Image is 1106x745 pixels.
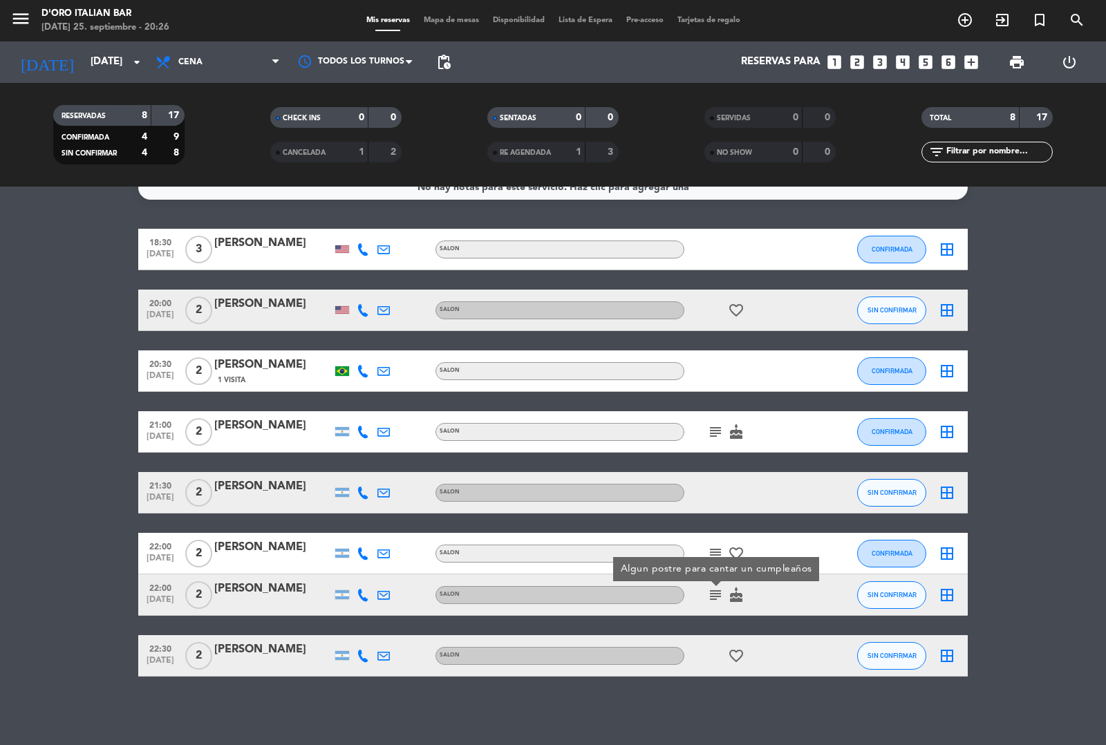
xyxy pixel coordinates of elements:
[717,149,752,156] span: NO SHOW
[619,17,671,24] span: Pre-acceso
[143,554,178,569] span: [DATE]
[214,478,332,496] div: [PERSON_NAME]
[939,545,955,562] i: border_all
[857,418,926,446] button: CONFIRMADA
[391,147,399,157] strong: 2
[185,540,212,567] span: 2
[10,8,31,34] button: menu
[283,149,326,156] span: CANCELADA
[1043,41,1096,83] div: LOG OUT
[857,296,926,324] button: SIN CONFIRMAR
[214,356,332,374] div: [PERSON_NAME]
[143,656,178,672] span: [DATE]
[143,355,178,371] span: 20:30
[129,54,145,70] i: arrow_drop_down
[359,17,417,24] span: Mis reservas
[939,53,957,71] i: looks_6
[939,302,955,319] i: border_all
[62,113,106,120] span: RESERVADAS
[142,111,147,120] strong: 8
[741,56,821,68] span: Reservas para
[435,54,452,70] span: pending_actions
[143,310,178,326] span: [DATE]
[178,57,203,67] span: Cena
[868,489,917,496] span: SIN CONFIRMAR
[62,150,117,157] span: SIN CONFIRMAR
[185,236,212,263] span: 3
[857,357,926,385] button: CONFIRMADA
[41,21,169,35] div: [DATE] 25. septiembre - 20:26
[143,416,178,432] span: 21:00
[214,580,332,598] div: [PERSON_NAME]
[857,642,926,670] button: SIN CONFIRMAR
[143,294,178,310] span: 20:00
[143,234,178,249] span: 18:30
[576,113,581,122] strong: 0
[930,115,951,122] span: TOTAL
[391,113,399,122] strong: 0
[185,581,212,609] span: 2
[500,115,536,122] span: SENTADAS
[1031,12,1048,28] i: turned_in_not
[440,550,460,556] span: SALON
[143,249,178,265] span: [DATE]
[174,148,182,158] strong: 8
[825,53,843,71] i: looks_one
[10,8,31,29] i: menu
[939,484,955,501] i: border_all
[707,424,724,440] i: subject
[728,648,744,664] i: favorite_border
[994,12,1011,28] i: exit_to_app
[143,538,178,554] span: 22:00
[939,648,955,664] i: border_all
[857,581,926,609] button: SIN CONFIRMAR
[894,53,912,71] i: looks_4
[717,115,751,122] span: SERVIDAS
[440,246,460,252] span: SALON
[185,357,212,385] span: 2
[857,479,926,507] button: SIN CONFIRMAR
[418,180,689,196] div: No hay notas para este servicio. Haz clic para agregar una
[917,53,935,71] i: looks_5
[868,306,917,314] span: SIN CONFIRMAR
[872,428,912,435] span: CONFIRMADA
[793,147,798,157] strong: 0
[576,147,581,157] strong: 1
[707,587,724,603] i: subject
[957,12,973,28] i: add_circle_outline
[608,147,616,157] strong: 3
[359,113,364,122] strong: 0
[10,47,84,77] i: [DATE]
[728,545,744,562] i: favorite_border
[857,540,926,567] button: CONFIRMADA
[939,587,955,603] i: border_all
[939,241,955,258] i: border_all
[62,134,109,141] span: CONFIRMADA
[872,245,912,253] span: CONFIRMADA
[185,296,212,324] span: 2
[214,538,332,556] div: [PERSON_NAME]
[728,302,744,319] i: favorite_border
[1009,54,1025,70] span: print
[185,479,212,507] span: 2
[872,367,912,375] span: CONFIRMADA
[939,424,955,440] i: border_all
[440,489,460,495] span: SALON
[440,652,460,658] span: SALON
[143,493,178,509] span: [DATE]
[440,307,460,312] span: SALON
[1061,54,1078,70] i: power_settings_new
[552,17,619,24] span: Lista de Espera
[939,363,955,379] i: border_all
[417,17,486,24] span: Mapa de mesas
[185,418,212,446] span: 2
[214,295,332,313] div: [PERSON_NAME]
[868,652,917,659] span: SIN CONFIRMAR
[871,53,889,71] i: looks_3
[500,149,551,156] span: RE AGENDADA
[185,642,212,670] span: 2
[440,428,460,434] span: SALON
[486,17,552,24] span: Disponibilidad
[707,545,724,562] i: subject
[440,368,460,373] span: SALON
